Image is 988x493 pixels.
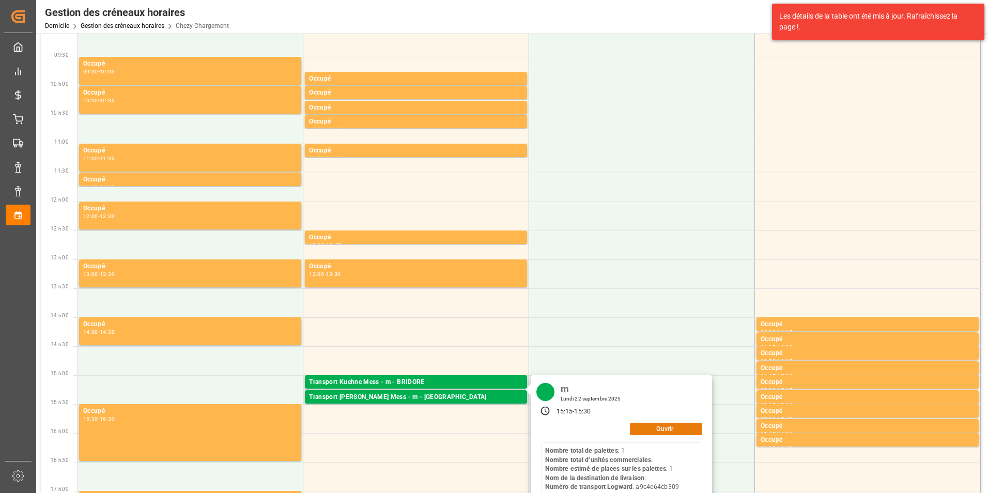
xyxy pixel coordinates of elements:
[545,483,633,490] b: Numéro de transport Logward
[83,204,297,214] div: Occupé
[777,417,792,421] div: 15:45
[761,377,975,388] div: Occupé
[309,74,523,84] div: Occupé
[761,432,776,436] div: 15:45
[324,272,326,276] div: -
[54,52,69,58] span: 09:30
[545,474,644,482] b: Nom de la destination de livraison
[98,272,100,276] div: -
[761,435,975,445] div: Occupé
[557,407,573,417] div: 15:15
[83,98,98,103] div: 10:00
[45,22,69,29] a: Domicile
[51,399,69,405] span: 15 h 30
[324,243,326,248] div: -
[100,156,115,161] div: 11:30
[326,113,341,118] div: 10:30
[309,272,324,276] div: 13:00
[309,403,523,411] div: Palettes : 1,TU : ,Ville : [GEOGRAPHIC_DATA],[GEOGRAPHIC_DATA] : [DATE] 00:00:00
[777,345,792,349] div: 14:30
[51,81,69,87] span: 10 h 00
[324,84,326,89] div: -
[83,146,297,156] div: Occupé
[100,214,115,219] div: 12:30
[83,175,297,185] div: Occupé
[51,342,69,347] span: 14 h 30
[776,432,777,436] div: -
[98,98,100,103] div: -
[761,388,776,392] div: 15:00
[557,395,625,403] div: Lundi 22 septembre 2025
[100,272,115,276] div: 13:30
[761,345,776,349] div: 14:15
[545,447,618,454] b: Nombre total de palettes
[51,284,69,289] span: 13 h 30
[51,226,69,232] span: 12 h 30
[309,156,324,161] div: 11:00
[83,88,297,98] div: Occupé
[98,417,100,421] div: -
[309,388,523,396] div: Palettes : ,TU : 19,Ville : BRIDORE,Arrivée : [DATE] 00:00:00
[761,363,975,374] div: Occupé
[83,261,297,272] div: Occupé
[777,330,792,334] div: 14:15
[761,417,776,421] div: 15:30
[545,446,679,492] div: : 1 : : 1 : : a9c4e64cb309
[761,445,776,450] div: 16:00
[776,359,777,363] div: -
[81,22,164,29] a: Gestion des créneaux horaires
[776,417,777,421] div: -
[761,374,776,378] div: 14:45
[776,374,777,378] div: -
[51,313,69,318] span: 14 h 00
[83,319,297,330] div: Occupé
[309,117,523,127] div: Occupé
[777,403,792,407] div: 15:30
[98,69,100,74] div: -
[100,417,115,421] div: 16:30
[309,88,523,98] div: Occupé
[51,255,69,260] span: 13 h 00
[326,98,341,103] div: 10:15
[309,243,324,248] div: 12:30
[326,156,341,161] div: 11:15
[573,407,574,417] div: -
[98,214,100,219] div: -
[326,272,341,276] div: 13:30
[309,127,324,132] div: 10:30
[309,261,523,272] div: Occupé
[54,139,69,145] span: 11:00
[777,432,792,436] div: 16:00
[630,423,702,435] button: Ouvrir
[326,243,341,248] div: 12:45
[100,69,115,74] div: 10:00
[776,388,777,392] div: -
[326,84,341,89] div: 10:00
[324,127,326,132] div: -
[83,272,98,276] div: 13:00
[324,156,326,161] div: -
[777,388,792,392] div: 15:15
[51,197,69,203] span: 12 h 00
[98,330,100,334] div: -
[761,334,975,345] div: Occupé
[776,330,777,334] div: -
[309,84,324,89] div: 09:45
[309,377,523,388] div: Transport Kuehne Mess - m - BRIDORE
[83,59,297,69] div: Occupé
[309,233,523,243] div: Occupé
[324,113,326,118] div: -
[761,406,975,417] div: Occupé
[776,445,777,450] div: -
[761,319,975,330] div: Occupé
[51,457,69,463] span: 16 h 30
[777,445,792,450] div: 16:15
[761,392,975,403] div: Occupé
[761,421,975,432] div: Occupé
[761,348,975,359] div: Occupé
[83,185,98,190] div: 11:30
[51,371,69,376] span: 15 h 00
[779,11,969,33] div: Les détails de la table ont été mis à jour. Rafraîchissez la page !.
[761,403,776,407] div: 15:15
[324,98,326,103] div: -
